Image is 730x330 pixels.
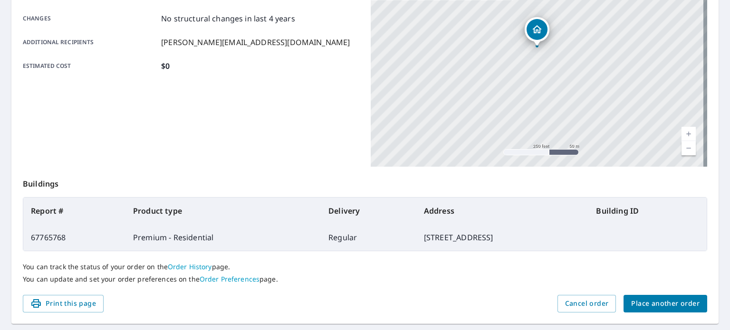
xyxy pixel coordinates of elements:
[624,295,707,312] button: Place another order
[23,13,157,24] p: Changes
[588,198,707,224] th: Building ID
[321,198,416,224] th: Delivery
[631,298,700,310] span: Place another order
[125,224,321,251] td: Premium - Residential
[23,263,707,271] p: You can track the status of your order on the page.
[416,198,589,224] th: Address
[23,224,125,251] td: 67765768
[565,298,609,310] span: Cancel order
[23,60,157,72] p: Estimated cost
[161,37,350,48] p: [PERSON_NAME][EMAIL_ADDRESS][DOMAIN_NAME]
[525,17,549,47] div: Dropped pin, building 1, Residential property, 16860 SE 171st Pl Renton, WA 98058
[161,13,295,24] p: No structural changes in last 4 years
[682,127,696,141] a: Current Level 17, Zoom In
[168,262,212,271] a: Order History
[30,298,96,310] span: Print this page
[23,198,125,224] th: Report #
[161,60,170,72] p: $0
[23,37,157,48] p: Additional recipients
[23,275,707,283] p: You can update and set your order preferences on the page.
[200,274,259,283] a: Order Preferences
[125,198,321,224] th: Product type
[557,295,616,312] button: Cancel order
[682,141,696,155] a: Current Level 17, Zoom Out
[321,224,416,251] td: Regular
[416,224,589,251] td: [STREET_ADDRESS]
[23,295,104,312] button: Print this page
[23,167,707,197] p: Buildings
